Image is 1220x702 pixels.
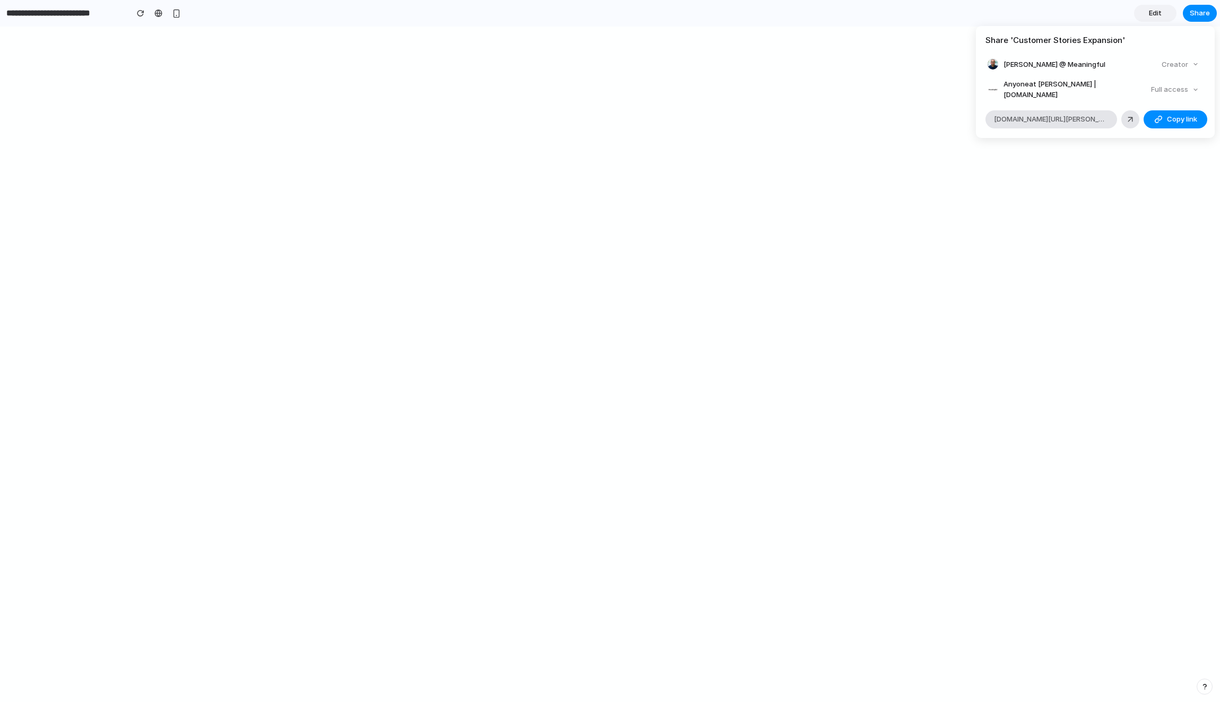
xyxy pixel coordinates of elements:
[1003,79,1147,100] span: Anyone at [PERSON_NAME] | [DOMAIN_NAME]
[985,34,1205,47] h4: Share ' Customer Stories Expansion '
[1144,110,1207,128] button: Copy link
[985,110,1117,128] div: [DOMAIN_NAME][URL][PERSON_NAME]
[994,114,1109,125] span: [DOMAIN_NAME][URL][PERSON_NAME]
[1003,59,1105,70] span: [PERSON_NAME] @ Meaningful
[1167,114,1197,125] span: Copy link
